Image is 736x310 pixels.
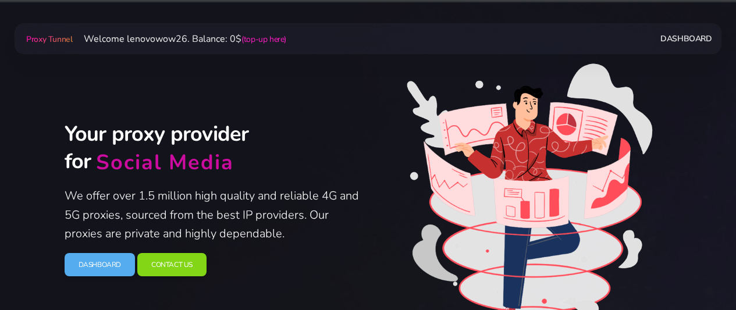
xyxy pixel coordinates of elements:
[65,121,361,177] h2: Your proxy provider for
[65,253,135,277] a: Dashboard
[137,253,207,277] a: Contact Us
[26,34,72,45] span: Proxy Tunnel
[74,33,286,45] span: Welcome lenovowow26. Balance: 0$
[24,30,74,48] a: Proxy Tunnel
[65,187,361,244] p: We offer over 1.5 million high quality and reliable 4G and 5G proxies, sourced from the best IP p...
[241,34,286,45] a: (top-up here)
[680,254,721,295] iframe: Webchat Widget
[660,28,712,49] a: Dashboard
[96,149,234,177] div: Social Media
